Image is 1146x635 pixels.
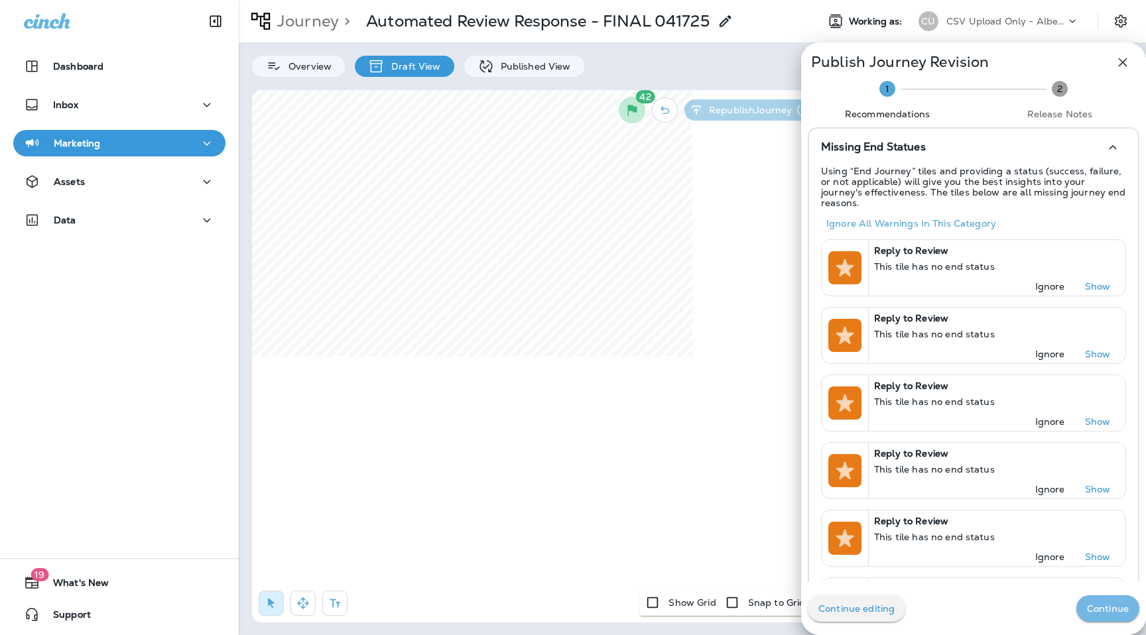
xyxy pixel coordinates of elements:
[874,380,1114,391] p: Reply to Review
[874,516,1114,526] p: Reply to Review
[1035,551,1065,562] p: Ignore
[1035,281,1065,292] p: Ignore
[874,329,1114,339] p: This tile has no end status
[811,57,989,68] p: Publish Journey Revision
[808,595,905,622] button: Continue editing
[874,396,1114,407] p: This tile has no end status
[821,213,1001,234] button: Ignore all warnings in this category
[874,448,1114,459] p: Reply to Review
[874,464,1114,475] p: This tile has no end status
[1076,277,1119,296] button: Show
[1029,548,1071,566] button: Ignore
[885,83,889,95] text: 1
[1035,416,1065,427] p: Ignore
[821,142,926,152] p: Missing End Statues
[1085,484,1111,494] p: Show
[1029,480,1071,498] button: Ignore
[874,261,1114,272] p: This tile has no end status
[1057,83,1062,95] text: 2
[1035,349,1065,359] p: Ignore
[1085,551,1111,562] p: Show
[818,603,895,614] p: Continue editing
[874,532,1114,542] p: This tile has no end status
[1029,345,1071,363] button: Ignore
[874,313,1114,323] p: Reply to Review
[1029,277,1071,296] button: Ignore
[1076,480,1119,498] button: Show
[1085,281,1111,292] p: Show
[1076,548,1119,566] button: Show
[874,245,1114,256] p: Reply to Review
[1076,595,1139,622] button: Continue
[1087,603,1129,614] p: Continue
[806,107,968,121] span: Recommendations
[1085,349,1111,359] p: Show
[1035,484,1065,494] p: Ignore
[1085,416,1111,427] p: Show
[1029,412,1071,431] button: Ignore
[821,166,1126,208] p: Using “End Journey” tiles and providing a status (success, failure, or not applicable) will give ...
[1076,412,1119,431] button: Show
[1076,345,1119,363] button: Show
[979,107,1141,121] span: Release Notes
